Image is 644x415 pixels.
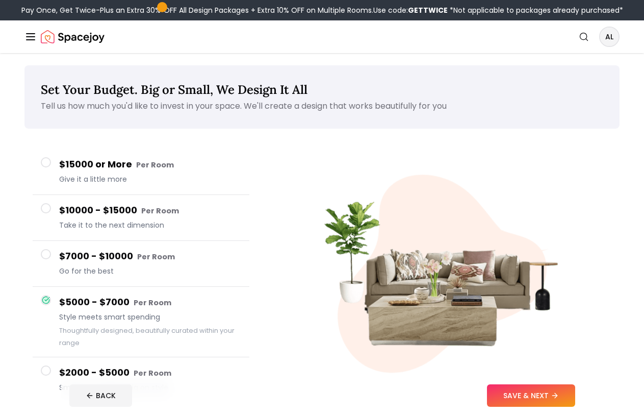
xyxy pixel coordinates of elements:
button: AL [599,27,620,47]
nav: Global [24,20,620,53]
span: Small on numbers, big on style [59,382,241,393]
button: BACK [69,384,132,407]
h4: $15000 or More [59,157,241,172]
h4: $7000 - $10000 [59,249,241,264]
span: Set Your Budget. Big or Small, We Design It All [41,82,307,97]
h4: $2000 - $5000 [59,365,241,380]
span: *Not applicable to packages already purchased* [448,5,623,15]
b: GETTWICE [408,5,448,15]
button: $15000 or More Per RoomGive it a little more [33,149,249,195]
span: Use code: [373,5,448,15]
small: Per Room [141,206,179,216]
div: Pay Once, Get Twice-Plus an Extra 30% OFF All Design Packages + Extra 10% OFF on Multiple Rooms. [21,5,623,15]
small: Per Room [137,252,175,262]
a: Spacejoy [41,27,105,47]
span: Give it a little more [59,174,241,184]
button: $7000 - $10000 Per RoomGo for the best [33,241,249,287]
button: $2000 - $5000 Per RoomSmall on numbers, big on style [33,357,249,403]
img: Spacejoy Logo [41,27,105,47]
span: Style meets smart spending [59,312,241,322]
button: SAVE & NEXT [487,384,575,407]
button: $5000 - $7000 Per RoomStyle meets smart spendingThoughtfully designed, beautifully curated within... [33,287,249,357]
p: Tell us how much you'd like to invest in your space. We'll create a design that works beautifully... [41,100,603,112]
span: Take it to the next dimension [59,220,241,230]
span: Go for the best [59,266,241,276]
small: Per Room [134,368,171,378]
small: Per Room [134,298,171,308]
h4: $5000 - $7000 [59,295,241,310]
small: Thoughtfully designed, beautifully curated within your range [59,326,235,347]
h4: $10000 - $15000 [59,203,241,218]
button: $10000 - $15000 Per RoomTake it to the next dimension [33,195,249,241]
small: Per Room [136,160,174,170]
span: AL [600,28,619,46]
